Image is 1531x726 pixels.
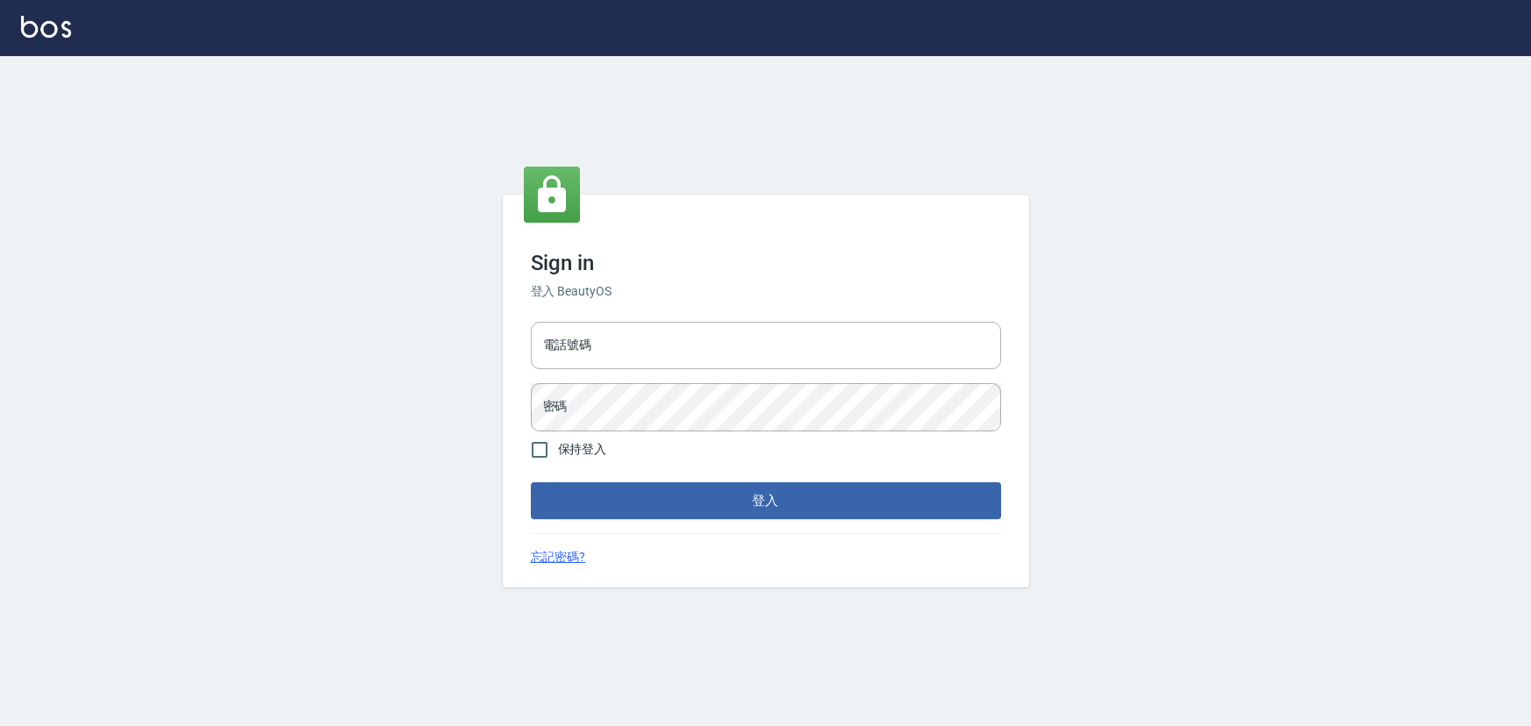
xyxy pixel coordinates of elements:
button: 登入 [531,482,1001,519]
img: Logo [21,16,71,38]
h6: 登入 BeautyOS [531,282,1001,301]
span: 保持登入 [558,440,607,459]
h3: Sign in [531,251,1001,275]
a: 忘記密碼? [531,548,586,566]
